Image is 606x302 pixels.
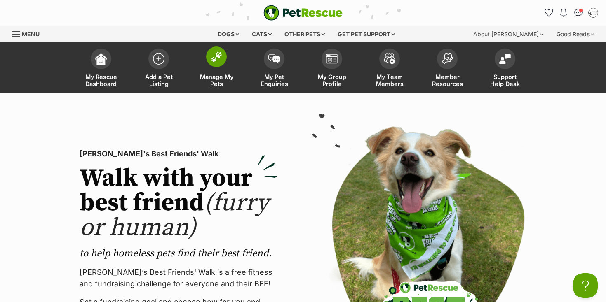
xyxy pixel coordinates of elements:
[587,6,600,19] button: My account
[361,44,418,93] a: My Team Members
[542,6,555,19] a: Favourites
[418,44,476,93] a: Member Resources
[371,73,408,87] span: My Team Members
[467,26,549,42] div: About [PERSON_NAME]
[326,54,338,64] img: group-profile-icon-3fa3cf56718a62981997c0bc7e787c4b2cf8bcc04b72c1350f741eb67cf2f40e.svg
[22,30,40,37] span: Menu
[279,26,331,42] div: Other pets
[268,54,280,63] img: pet-enquiries-icon-7e3ad2cf08bfb03b45e93fb7055b45f3efa6380592205ae92323e6603595dc1f.svg
[80,247,277,260] p: to help homeless pets find their best friend.
[476,44,534,93] a: Support Help Desk
[140,73,177,87] span: Add a Pet Listing
[198,73,235,87] span: Manage My Pets
[303,44,361,93] a: My Group Profile
[589,9,597,17] img: Amanda Collier profile pic
[573,273,598,298] iframe: Help Scout Beacon - Open
[313,73,350,87] span: My Group Profile
[12,26,45,41] a: Menu
[130,44,188,93] a: Add a Pet Listing
[153,53,164,65] img: add-pet-listing-icon-0afa8454b4691262ce3f59096e99ab1cd57d4a30225e0717b998d2c9b9846f56.svg
[499,54,511,64] img: help-desk-icon-fdf02630f3aa405de69fd3d07c3f3aa587a6932b1a1747fa1d2bba05be0121f9.svg
[384,53,395,64] img: team-members-icon-5396bd8760b3fe7c0b43da4ab00e1e3bb1a5d9ba89233759b79545d2d3fc5d0d.svg
[245,44,303,93] a: My Pet Enquiries
[486,73,524,87] span: Support Help Desk
[188,44,245,93] a: Manage My Pets
[80,148,277,160] p: [PERSON_NAME]'s Best Friends' Walk
[80,166,277,240] h2: Walk with your best friend
[551,26,600,42] div: Good Reads
[429,73,466,87] span: Member Resources
[442,53,453,64] img: member-resources-icon-8e73f808a243e03378d46382f2149f9095a855e16c252ad45f914b54edf8863c.svg
[542,6,600,19] ul: Account quick links
[246,26,277,42] div: Cats
[332,26,401,42] div: Get pet support
[263,5,343,21] img: logo-e224e6f780fb5917bec1dbf3a21bbac754714ae5b6737aabdf751b685950b380.svg
[211,51,222,62] img: manage-my-pets-icon-02211641906a0b7f246fdf0571729dbe1e7629f14944591b6c1af311fb30b64b.svg
[72,44,130,93] a: My Rescue Dashboard
[95,53,107,65] img: dashboard-icon-eb2f2d2d3e046f16d808141f083e7271f6b2e854fb5c12c21221c1fb7104beca.svg
[263,5,343,21] a: PetRescue
[256,73,293,87] span: My Pet Enquiries
[80,267,277,290] p: [PERSON_NAME]’s Best Friends' Walk is a free fitness and fundraising challenge for everyone and t...
[572,6,585,19] a: Conversations
[557,6,570,19] button: Notifications
[574,9,583,17] img: chat-41dd97257d64d25036548639549fe6c8038ab92f7586957e7f3b1b290dea8141.svg
[82,73,120,87] span: My Rescue Dashboard
[80,188,269,243] span: (furry or human)
[212,26,245,42] div: Dogs
[560,9,567,17] img: notifications-46538b983faf8c2785f20acdc204bb7945ddae34d4c08c2a6579f10ce5e182be.svg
